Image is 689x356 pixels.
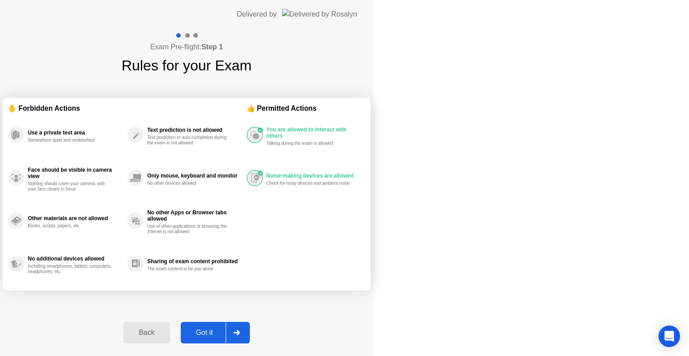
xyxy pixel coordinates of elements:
[28,138,113,143] div: Somewhere quiet and undisturbed
[147,258,242,265] div: Sharing of exam content prohibited
[147,173,242,179] div: Only mouse, keyboard and monitor
[147,209,242,222] div: No other Apps or Browser tabs allowed
[282,9,357,19] img: Delivered by Rosalyn
[237,9,277,20] div: Delivered by
[28,264,113,274] div: Including smartphones, tablets, computers, headphones, etc.
[181,322,250,343] button: Got it
[266,141,351,146] div: Talking during the exam is allowed
[28,223,113,229] div: Books, scripts, papers, etc
[28,181,113,192] div: Nothing should cover your camera, with your face clearly in focus
[28,215,123,221] div: Other materials are not allowed
[8,103,247,113] div: ✋ Forbidden Actions
[266,181,351,186] div: Check for noisy devices and ambient noise
[28,167,123,179] div: Face should be visible in camera view
[28,130,123,136] div: Use a private test area
[126,329,167,337] div: Back
[147,181,232,186] div: No other devices allowed
[147,135,232,146] div: Text prediction or auto-completion during the exam is not allowed
[147,266,232,272] div: The exam content is for you alone
[201,43,223,51] b: Step 1
[122,55,252,76] h1: Rules for your Exam
[147,127,242,133] div: Text prediction is not allowed
[266,126,361,139] div: You are allowed to interact with others
[247,103,365,113] div: 👍 Permitted Actions
[123,322,170,343] button: Back
[28,256,123,262] div: No additional devices allowed
[266,173,361,179] div: Noise-making devices are allowed
[150,42,223,52] h4: Exam Pre-flight:
[147,224,232,234] div: Use of other applications or browsing the internet is not allowed
[183,329,226,337] div: Got it
[658,326,680,347] div: Open Intercom Messenger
